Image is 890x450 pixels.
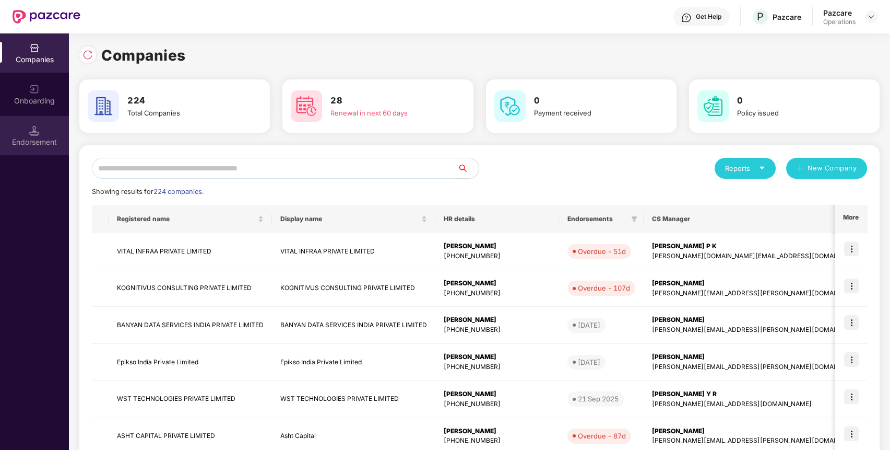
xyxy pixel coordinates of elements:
[109,270,272,307] td: KOGNITIVUS CONSULTING PRIVATE LIMITED
[153,188,204,195] span: 224 companies.
[652,279,863,289] div: [PERSON_NAME]
[82,50,93,60] img: svg+xml;base64,PHN2ZyBpZD0iUmVsb2FkLTMyeDMyIiB4bWxucz0iaHR0cDovL3d3dy53My5vcmcvMjAwMC9zdmciIHdpZH...
[280,215,419,223] span: Display name
[534,108,647,118] div: Payment received
[109,381,272,418] td: WST TECHNOLOGIES PRIVATE LIMITED
[567,215,627,223] span: Endorsements
[844,315,859,330] img: icon
[444,436,551,446] div: [PHONE_NUMBER]
[808,163,857,174] span: New Company
[652,399,863,409] div: [PERSON_NAME][EMAIL_ADDRESS][DOMAIN_NAME]
[109,344,272,381] td: Epikso India Private Limited
[88,90,119,122] img: svg+xml;base64,PHN2ZyB4bWxucz0iaHR0cDovL3d3dy53My5vcmcvMjAwMC9zdmciIHdpZHRoPSI2MCIgaGVpZ2h0PSI2MC...
[844,352,859,367] img: icon
[534,94,647,108] h3: 0
[444,325,551,335] div: [PHONE_NUMBER]
[652,325,863,335] div: [PERSON_NAME][EMAIL_ADDRESS][PERSON_NAME][DOMAIN_NAME]
[444,362,551,372] div: [PHONE_NUMBER]
[652,251,863,261] div: [PERSON_NAME][DOMAIN_NAME][EMAIL_ADDRESS][DOMAIN_NAME]
[844,279,859,293] img: icon
[109,233,272,270] td: VITAL INFRAA PRIVATE LIMITED
[272,307,435,344] td: BANYAN DATA SERVICES INDIA PRIVATE LIMITED
[652,241,863,251] div: [PERSON_NAME] P K
[697,90,729,122] img: svg+xml;base64,PHN2ZyB4bWxucz0iaHR0cDovL3d3dy53My5vcmcvMjAwMC9zdmciIHdpZHRoPSI2MCIgaGVpZ2h0PSI2MC...
[652,436,863,446] div: [PERSON_NAME][EMAIL_ADDRESS][PERSON_NAME][DOMAIN_NAME]
[773,12,801,22] div: Pazcare
[652,215,855,223] span: CS Manager
[823,8,856,18] div: Pazcare
[797,165,803,173] span: plus
[29,84,40,95] img: svg+xml;base64,PHN2ZyB3aWR0aD0iMjAiIGhlaWdodD0iMjAiIHZpZXdCb3g9IjAgMCAyMCAyMCIgZmlsbD0ibm9uZSIgeG...
[444,279,551,289] div: [PERSON_NAME]
[444,426,551,436] div: [PERSON_NAME]
[117,215,256,223] span: Registered name
[578,320,600,330] div: [DATE]
[272,344,435,381] td: Epikso India Private Limited
[92,188,204,195] span: Showing results for
[435,205,559,233] th: HR details
[127,108,241,118] div: Total Companies
[109,205,272,233] th: Registered name
[578,357,600,367] div: [DATE]
[457,158,479,179] button: search
[444,251,551,261] div: [PHONE_NUMBER]
[330,108,444,118] div: Renewal in next 60 days
[291,90,322,122] img: svg+xml;base64,PHN2ZyB4bWxucz0iaHR0cDovL3d3dy53My5vcmcvMjAwMC9zdmciIHdpZHRoPSI2MCIgaGVpZ2h0PSI2MC...
[578,431,626,441] div: Overdue - 87d
[13,10,80,24] img: New Pazcare Logo
[681,13,692,23] img: svg+xml;base64,PHN2ZyBpZD0iSGVscC0zMngzMiIgeG1sbnM9Imh0dHA6Ly93d3cudzMub3JnLzIwMDAvc3ZnIiB3aWR0aD...
[844,241,859,256] img: icon
[696,13,721,21] div: Get Help
[444,315,551,325] div: [PERSON_NAME]
[444,241,551,251] div: [PERSON_NAME]
[652,289,863,298] div: [PERSON_NAME][EMAIL_ADDRESS][PERSON_NAME][DOMAIN_NAME]
[272,205,435,233] th: Display name
[629,213,639,225] span: filter
[444,399,551,409] div: [PHONE_NUMBER]
[578,283,630,293] div: Overdue - 107d
[330,94,444,108] h3: 28
[29,43,40,53] img: svg+xml;base64,PHN2ZyBpZD0iQ29tcGFuaWVzIiB4bWxucz0iaHR0cDovL3d3dy53My5vcmcvMjAwMC9zdmciIHdpZHRoPS...
[578,246,626,257] div: Overdue - 51d
[272,270,435,307] td: KOGNITIVUS CONSULTING PRIVATE LIMITED
[444,389,551,399] div: [PERSON_NAME]
[757,10,764,23] span: P
[737,108,850,118] div: Policy issued
[844,389,859,404] img: icon
[494,90,526,122] img: svg+xml;base64,PHN2ZyB4bWxucz0iaHR0cDovL3d3dy53My5vcmcvMjAwMC9zdmciIHdpZHRoPSI2MCIgaGVpZ2h0PSI2MC...
[652,315,863,325] div: [PERSON_NAME]
[457,164,479,172] span: search
[272,381,435,418] td: WST TECHNOLOGIES PRIVATE LIMITED
[444,352,551,362] div: [PERSON_NAME]
[652,362,863,372] div: [PERSON_NAME][EMAIL_ADDRESS][PERSON_NAME][DOMAIN_NAME]
[867,13,875,21] img: svg+xml;base64,PHN2ZyBpZD0iRHJvcGRvd24tMzJ4MzIiIHhtbG5zPSJodHRwOi8vd3d3LnczLm9yZy8yMDAwL3N2ZyIgd2...
[652,426,863,436] div: [PERSON_NAME]
[652,389,863,399] div: [PERSON_NAME] Y R
[578,394,619,404] div: 21 Sep 2025
[737,94,850,108] h3: 0
[823,18,856,26] div: Operations
[101,44,186,67] h1: Companies
[109,307,272,344] td: BANYAN DATA SERVICES INDIA PRIVATE LIMITED
[652,352,863,362] div: [PERSON_NAME]
[835,205,867,233] th: More
[786,158,867,179] button: plusNew Company
[631,216,637,222] span: filter
[127,94,241,108] h3: 224
[29,125,40,136] img: svg+xml;base64,PHN2ZyB3aWR0aD0iMTQuNSIgaGVpZ2h0PSIxNC41IiB2aWV3Qm94PSIwIDAgMTYgMTYiIGZpbGw9Im5vbm...
[725,163,765,174] div: Reports
[844,426,859,441] img: icon
[444,289,551,298] div: [PHONE_NUMBER]
[272,233,435,270] td: VITAL INFRAA PRIVATE LIMITED
[758,165,765,171] span: caret-down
